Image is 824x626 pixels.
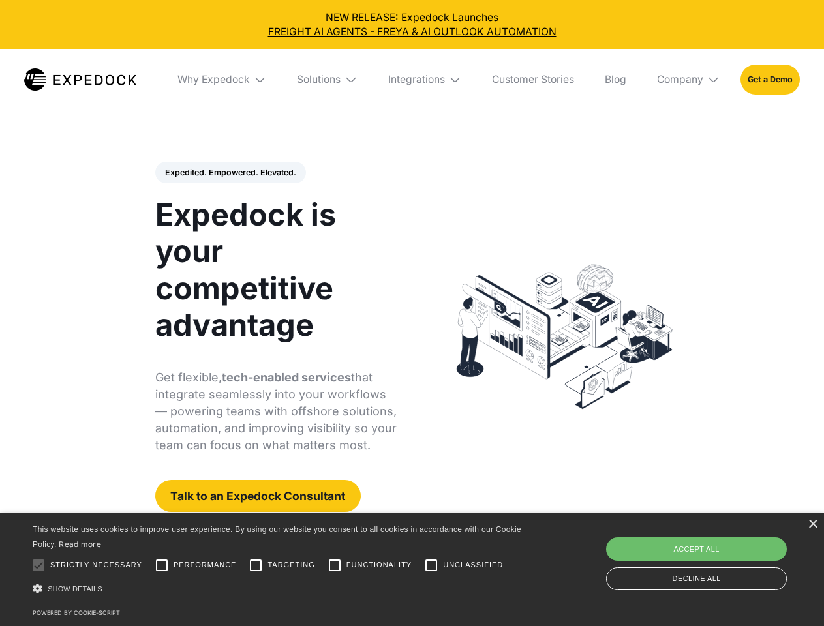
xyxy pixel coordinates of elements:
a: Blog [594,49,636,110]
a: FREIGHT AI AGENTS - FREYA & AI OUTLOOK AUTOMATION [10,25,814,39]
div: Why Expedock [167,49,277,110]
strong: tech-enabled services [222,370,351,384]
div: Solutions [287,49,368,110]
span: Show details [48,585,102,593]
div: Company [647,49,730,110]
div: Integrations [378,49,472,110]
div: Integrations [388,73,445,86]
p: Get flexible, that integrate seamlessly into your workflows — powering teams with offshore soluti... [155,369,397,454]
span: Strictly necessary [50,559,142,571]
span: Functionality [346,559,412,571]
div: NEW RELEASE: Expedock Launches [10,10,814,39]
iframe: Chat Widget [607,485,824,626]
div: Company [657,73,703,86]
span: Unclassified [443,559,503,571]
a: Get a Demo [740,65,800,94]
a: Customer Stories [481,49,584,110]
a: Talk to an Expedock Consultant [155,480,361,512]
div: Show details [33,580,526,598]
span: Performance [174,559,237,571]
span: This website uses cookies to improve user experience. By using our website you consent to all coo... [33,525,521,549]
a: Powered by cookie-script [33,609,120,616]
span: Targeting [267,559,314,571]
div: Solutions [297,73,341,86]
a: Read more [59,539,101,549]
h1: Expedock is your competitive advantage [155,196,397,343]
div: Why Expedock [177,73,250,86]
